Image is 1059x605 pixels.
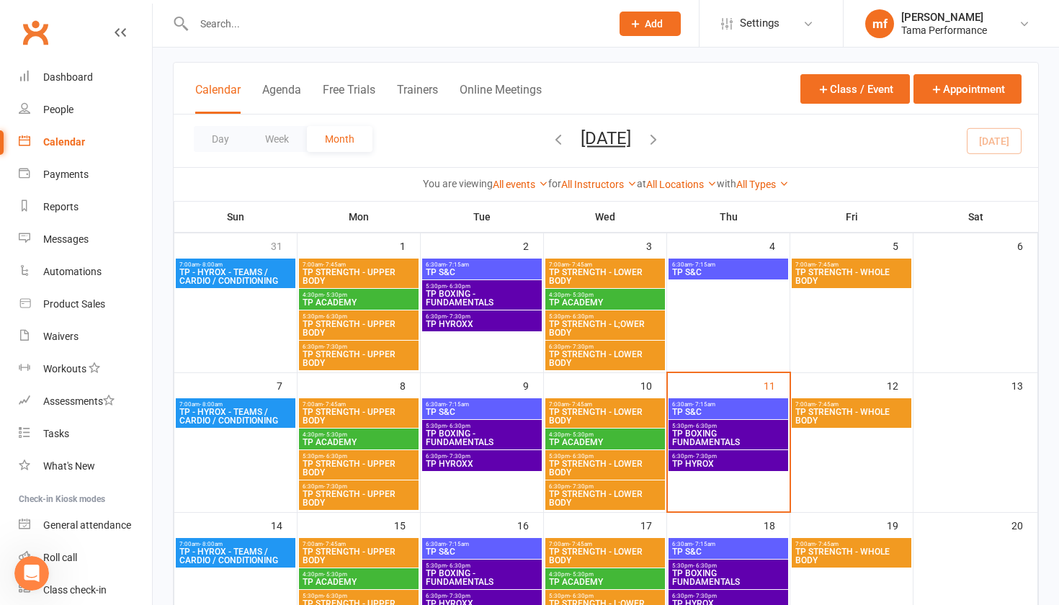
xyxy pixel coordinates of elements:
[671,429,785,447] span: TP BOXING FUNDAMENTALS
[425,563,539,569] span: 5:30pm
[569,541,592,547] span: - 7:45am
[68,472,80,483] button: Upload attachment
[570,453,594,460] span: - 6:30pm
[561,179,637,190] a: All Instructors
[446,261,469,268] span: - 7:15am
[19,94,152,126] a: People
[425,268,539,277] span: TP S&C
[179,408,292,425] span: TP - HYROX - TEAMS / CARDIO / CONDITIONING
[70,7,164,18] h1: [PERSON_NAME]
[548,593,662,599] span: 5:30pm
[23,148,225,204] div: Did you know that your when your give them access to the
[40,190,93,202] b: Clubworx
[247,466,270,489] button: Send a message…
[425,460,539,468] span: TP HYROXX
[800,74,910,104] button: Class / Event
[179,541,292,547] span: 7:00am
[43,266,102,277] div: Automations
[323,83,375,114] button: Free Trials
[548,350,662,367] span: TP STRENGTH - LOWER BODY
[887,513,913,537] div: 19
[816,401,839,408] span: - 7:45am
[43,428,69,439] div: Tasks
[736,179,789,190] a: All Types
[43,552,77,563] div: Roll call
[323,292,347,298] span: - 5:30pm
[544,202,667,232] th: Wed
[769,233,790,257] div: 4
[23,275,128,287] b: 📆 !
[189,14,601,34] input: Search...
[548,408,662,425] span: TP STRENGTH - LOWER BODY
[323,541,346,547] span: - 7:45am
[12,442,276,466] textarea: Message…
[195,83,241,114] button: Calendar
[271,233,297,257] div: 31
[523,373,543,397] div: 9
[693,453,717,460] span: - 7:30pm
[671,268,785,277] span: TP S&C
[425,408,539,416] span: TP S&C
[692,541,715,547] span: - 7:15am
[19,509,152,542] a: General attendance kiosk mode
[816,541,839,547] span: - 7:45am
[43,104,73,115] div: People
[179,268,292,285] span: TP - HYROX - TEAMS / CARDIO / CONDITIONING
[323,401,346,408] span: - 7:45am
[570,431,594,438] span: - 5:30pm
[9,6,37,33] button: go back
[19,126,152,158] a: Calendar
[421,202,544,232] th: Tue
[100,311,163,323] b: 7 DAY TRIA
[425,429,539,447] span: TP BOXING - FUNDAMENTALS
[569,401,592,408] span: - 7:45am
[302,578,416,586] span: TP ACADEMY
[302,313,416,320] span: 5:30pm
[816,261,839,268] span: - 7:45am
[425,320,539,328] span: TP HYROXX
[302,431,416,438] span: 4:30pm
[323,453,347,460] span: - 6:30pm
[302,571,416,578] span: 4:30pm
[302,483,416,490] span: 6:30pm
[887,373,913,397] div: 12
[23,296,225,352] div: OR...if you just want to jump in and trial the app - reply, L and we'll set that up for you ASAP! ​
[43,584,107,596] div: Class check-in
[43,331,79,342] div: Waivers
[740,7,779,40] span: Settings
[493,179,548,190] a: All events
[646,233,666,257] div: 3
[446,401,469,408] span: - 7:15am
[570,344,594,350] span: - 7:30pm
[692,261,715,268] span: - 7:15am
[91,472,103,483] button: Start recording
[35,275,122,287] a: Chat To Clubworx
[693,423,717,429] span: - 6:30pm
[323,313,347,320] span: - 6:30pm
[570,483,594,490] span: - 7:30pm
[764,513,790,537] div: 18
[671,401,785,408] span: 6:30am
[323,261,346,268] span: - 7:45am
[43,363,86,375] div: Workouts
[637,178,646,189] strong: at
[19,61,152,94] a: Dashboard
[91,240,115,251] a: here
[302,547,416,565] span: TP STRENGTH - UPPER BODY
[671,569,785,586] span: TP BOXING FUNDAMENTALS
[795,541,908,547] span: 7:00am
[667,202,790,232] th: Thu
[570,292,594,298] span: - 5:30pm
[302,350,416,367] span: TP STRENGTH - UPPER BODY
[447,563,470,569] span: - 6:30pm
[764,373,790,397] div: 11
[671,423,785,429] span: 5:30pm
[23,359,225,374] div: Best,
[717,178,736,189] strong: with
[174,202,298,232] th: Sun
[548,490,662,507] span: TP STRENGTH - LOWER BODY
[446,541,469,547] span: - 7:15am
[43,298,105,310] div: Product Sales
[43,519,131,531] div: General attendance
[302,298,416,307] span: TP ACADEMY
